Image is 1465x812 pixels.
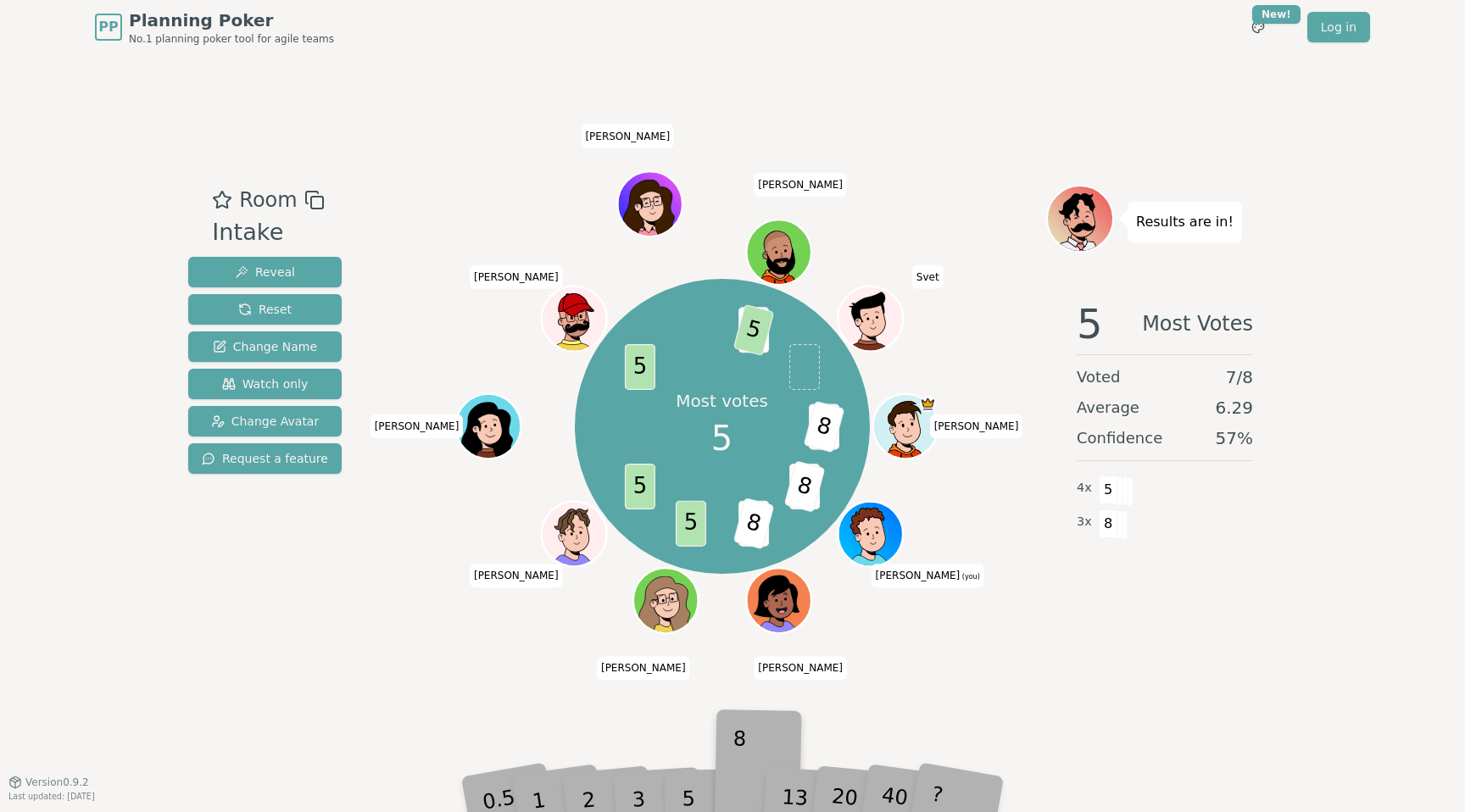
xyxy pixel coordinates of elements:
[470,564,563,587] span: Click to change your name
[188,369,342,399] button: Watch only
[188,406,342,437] button: Change Avatar
[732,303,774,355] span: 5
[188,257,342,287] button: Reveal
[960,573,980,581] span: (you)
[370,414,464,438] span: Click to change your name
[235,264,295,281] span: Reveal
[1077,365,1121,389] span: Voted
[202,450,328,467] span: Request a feature
[624,343,655,389] span: 5
[1099,476,1118,504] span: 5
[711,413,732,464] span: 5
[1136,210,1234,234] p: Results are in!
[912,265,944,289] span: Click to change your name
[930,414,1023,438] span: Click to change your name
[212,185,232,215] button: Add as favourite
[783,460,825,512] span: 8
[188,331,342,362] button: Change Name
[1216,426,1253,450] span: 57 %
[1252,5,1301,24] div: New!
[1307,12,1370,42] a: Log in
[1243,12,1273,42] button: New!
[1077,513,1092,531] span: 3 x
[1077,303,1103,344] span: 5
[129,8,334,32] span: Planning Poker
[129,32,334,46] span: No.1 planning poker tool for agile teams
[239,185,297,215] span: Room
[872,564,984,587] span: Click to change your name
[95,8,334,46] a: PPPlanning PokerNo.1 planning poker tool for agile teams
[1077,426,1162,450] span: Confidence
[212,215,324,250] div: Intake
[675,500,705,546] span: 5
[1226,365,1253,389] span: 7 / 8
[839,503,900,565] button: Click to change your avatar
[581,125,674,148] span: Click to change your name
[1215,396,1253,420] span: 6.29
[213,338,317,355] span: Change Name
[1099,509,1118,538] span: 8
[1142,303,1253,344] span: Most Votes
[98,17,118,37] span: PP
[597,656,690,680] span: Click to change your name
[8,776,89,789] button: Version0.9.2
[222,375,309,392] span: Watch only
[754,656,847,680] span: Click to change your name
[188,294,342,325] button: Reset
[8,792,95,801] span: Last updated: [DATE]
[25,776,89,789] span: Version 0.9.2
[624,464,655,509] span: 5
[1077,479,1092,498] span: 4 x
[211,413,320,430] span: Change Avatar
[919,396,935,412] span: Diego D is the host
[470,265,563,289] span: Click to change your name
[238,301,292,318] span: Reset
[732,497,774,548] span: 8
[676,389,768,413] p: Most votes
[188,443,342,474] button: Request a feature
[754,173,847,197] span: Click to change your name
[803,400,844,452] span: 8
[1077,396,1139,420] span: Average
